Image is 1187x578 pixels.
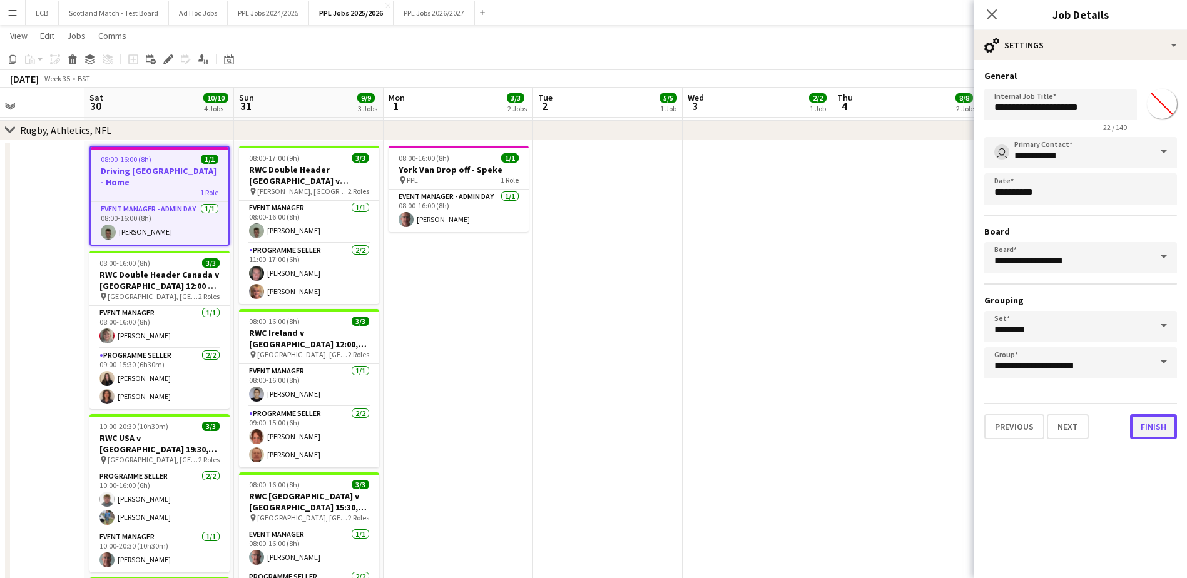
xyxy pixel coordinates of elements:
[358,104,377,113] div: 3 Jobs
[984,295,1177,306] h3: Grouping
[1130,414,1177,439] button: Finish
[660,104,676,113] div: 1 Job
[507,104,527,113] div: 2 Jobs
[810,104,826,113] div: 1 Job
[202,422,220,431] span: 3/3
[89,469,230,530] app-card-role: Programme Seller2/210:00-16:00 (6h)[PERSON_NAME][PERSON_NAME]
[809,93,827,103] span: 2/2
[984,226,1177,237] h3: Board
[387,99,405,113] span: 1
[389,92,405,103] span: Mon
[239,201,379,243] app-card-role: Event Manager1/108:00-16:00 (8h)[PERSON_NAME]
[237,99,254,113] span: 31
[239,243,379,304] app-card-role: Programme Seller2/211:00-17:00 (6h)[PERSON_NAME][PERSON_NAME]
[501,175,519,185] span: 1 Role
[309,1,394,25] button: PPL Jobs 2025/2026
[26,1,59,25] button: ECB
[239,92,254,103] span: Sun
[837,92,853,103] span: Thu
[389,146,529,232] app-job-card: 08:00-16:00 (8h)1/1York Van Drop off - Speke PPL1 RoleEvent Manager - Admin Day1/108:00-16:00 (8h...
[89,251,230,409] app-job-card: 08:00-16:00 (8h)3/3RWC Double Header Canada v [GEOGRAPHIC_DATA] 12:00 & Scotland v [GEOGRAPHIC_DA...
[348,350,369,359] span: 2 Roles
[660,93,677,103] span: 5/5
[688,92,704,103] span: Wed
[1093,123,1137,132] span: 22 / 140
[348,513,369,522] span: 2 Roles
[239,490,379,513] h3: RWC [GEOGRAPHIC_DATA] v [GEOGRAPHIC_DATA] 15:30, [GEOGRAPHIC_DATA]
[348,186,369,196] span: 2 Roles
[507,93,524,103] span: 3/3
[956,104,976,113] div: 2 Jobs
[201,155,218,164] span: 1/1
[89,348,230,409] app-card-role: Programme Seller2/209:00-15:30 (6h30m)[PERSON_NAME][PERSON_NAME]
[389,190,529,232] app-card-role: Event Manager - Admin Day1/108:00-16:00 (8h)[PERSON_NAME]
[198,292,220,301] span: 2 Roles
[101,155,151,164] span: 08:00-16:00 (8h)
[984,70,1177,81] h3: General
[41,74,73,83] span: Week 35
[407,175,418,185] span: PPL
[108,455,198,464] span: [GEOGRAPHIC_DATA], [GEOGRAPHIC_DATA]
[89,306,230,348] app-card-role: Event Manager1/108:00-16:00 (8h)[PERSON_NAME]
[204,104,228,113] div: 4 Jobs
[228,1,309,25] button: PPL Jobs 2024/2025
[257,186,348,196] span: [PERSON_NAME], [GEOGRAPHIC_DATA]
[974,6,1187,23] h3: Job Details
[89,432,230,455] h3: RWC USA v [GEOGRAPHIC_DATA] 19:30, [GEOGRAPHIC_DATA]
[67,30,86,41] span: Jobs
[98,30,126,41] span: Comms
[389,164,529,175] h3: York Van Drop off - Speke
[974,30,1187,60] div: Settings
[10,73,39,85] div: [DATE]
[59,1,169,25] button: Scotland Match - Test Board
[78,74,90,83] div: BST
[686,99,704,113] span: 3
[89,530,230,572] app-card-role: Event Manager1/110:00-20:30 (10h30m)[PERSON_NAME]
[202,258,220,268] span: 3/3
[200,188,218,197] span: 1 Role
[35,28,59,44] a: Edit
[501,153,519,163] span: 1/1
[5,28,33,44] a: View
[249,480,300,489] span: 08:00-16:00 (8h)
[955,93,973,103] span: 8/8
[91,165,228,188] h3: Driving [GEOGRAPHIC_DATA] - Home
[89,146,230,246] div: 08:00-16:00 (8h)1/1Driving [GEOGRAPHIC_DATA] - Home1 RoleEvent Manager - Admin Day1/108:00-16:00 ...
[239,309,379,467] app-job-card: 08:00-16:00 (8h)3/3RWC Ireland v [GEOGRAPHIC_DATA] 12:00, [GEOGRAPHIC_DATA] [GEOGRAPHIC_DATA], [G...
[352,317,369,326] span: 3/3
[239,327,379,350] h3: RWC Ireland v [GEOGRAPHIC_DATA] 12:00, [GEOGRAPHIC_DATA]
[62,28,91,44] a: Jobs
[99,258,150,268] span: 08:00-16:00 (8h)
[203,93,228,103] span: 10/10
[169,1,228,25] button: Ad Hoc Jobs
[91,202,228,245] app-card-role: Event Manager - Admin Day1/108:00-16:00 (8h)[PERSON_NAME]
[257,350,348,359] span: [GEOGRAPHIC_DATA], [GEOGRAPHIC_DATA]
[93,28,131,44] a: Comms
[249,153,300,163] span: 08:00-17:00 (9h)
[352,153,369,163] span: 3/3
[257,513,348,522] span: [GEOGRAPHIC_DATA], [GEOGRAPHIC_DATA]
[538,92,553,103] span: Tue
[89,92,103,103] span: Sat
[536,99,553,113] span: 2
[89,269,230,292] h3: RWC Double Header Canada v [GEOGRAPHIC_DATA] 12:00 & Scotland v [GEOGRAPHIC_DATA] 14:45 - [GEOGRA...
[20,124,111,136] div: Rugby, Athletics, NFL
[239,164,379,186] h3: RWC Double Header [GEOGRAPHIC_DATA] v [GEOGRAPHIC_DATA] 14:00 & France v [GEOGRAPHIC_DATA] 16:45 ...
[984,414,1044,439] button: Previous
[10,30,28,41] span: View
[99,422,168,431] span: 10:00-20:30 (10h30m)
[198,455,220,464] span: 2 Roles
[399,153,449,163] span: 08:00-16:00 (8h)
[108,292,198,301] span: [GEOGRAPHIC_DATA], [GEOGRAPHIC_DATA]
[89,414,230,572] app-job-card: 10:00-20:30 (10h30m)3/3RWC USA v [GEOGRAPHIC_DATA] 19:30, [GEOGRAPHIC_DATA] [GEOGRAPHIC_DATA], [G...
[239,407,379,467] app-card-role: Programme Seller2/209:00-15:00 (6h)[PERSON_NAME][PERSON_NAME]
[394,1,475,25] button: PPL Jobs 2026/2027
[249,317,300,326] span: 08:00-16:00 (8h)
[40,30,54,41] span: Edit
[239,364,379,407] app-card-role: Event Manager1/108:00-16:00 (8h)[PERSON_NAME]
[352,480,369,489] span: 3/3
[835,99,853,113] span: 4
